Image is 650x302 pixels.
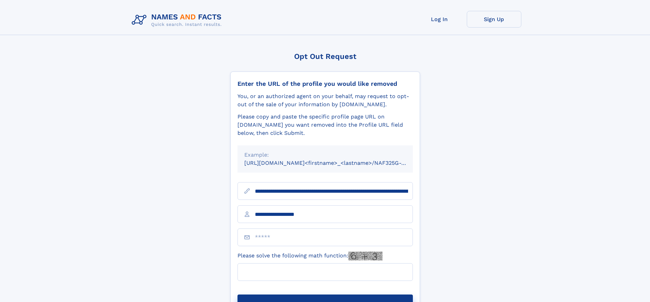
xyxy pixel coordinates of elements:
[237,113,413,137] div: Please copy and paste the specific profile page URL on [DOMAIN_NAME] you want removed into the Pr...
[244,151,406,159] div: Example:
[237,92,413,109] div: You, or an authorized agent on your behalf, may request to opt-out of the sale of your informatio...
[129,11,227,29] img: Logo Names and Facts
[237,80,413,88] div: Enter the URL of the profile you would like removed
[237,252,382,260] label: Please solve the following math function:
[467,11,521,28] a: Sign Up
[244,160,426,166] small: [URL][DOMAIN_NAME]<firstname>_<lastname>/NAF325G-xxxxxxxx
[412,11,467,28] a: Log In
[230,52,420,61] div: Opt Out Request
